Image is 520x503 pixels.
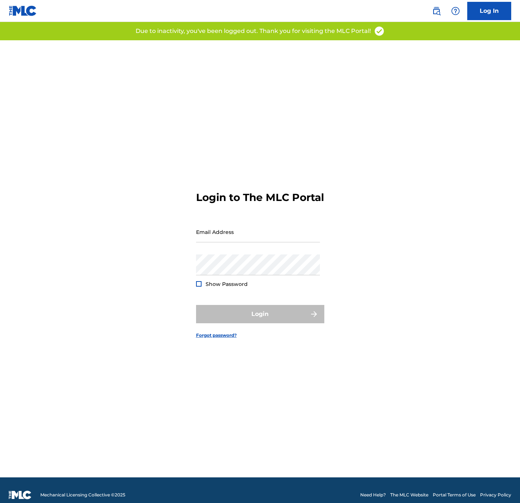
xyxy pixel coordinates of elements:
[480,492,511,498] a: Privacy Policy
[467,2,511,20] a: Log In
[360,492,386,498] a: Need Help?
[136,27,371,36] p: Due to inactivity, you've been logged out. Thank you for visiting the MLC Portal!
[390,492,428,498] a: The MLC Website
[40,492,125,498] span: Mechanical Licensing Collective © 2025
[374,26,385,37] img: access
[9,491,32,499] img: logo
[196,191,324,204] h3: Login to The MLC Portal
[429,4,444,18] a: Public Search
[9,5,37,16] img: MLC Logo
[206,281,248,287] span: Show Password
[432,7,441,15] img: search
[451,7,460,15] img: help
[448,4,463,18] div: Help
[196,332,237,339] a: Forgot password?
[433,492,476,498] a: Portal Terms of Use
